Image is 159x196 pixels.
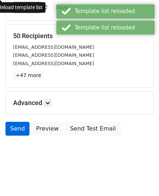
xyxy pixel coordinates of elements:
div: Template list reloaded [75,24,152,32]
a: +47 more [13,71,44,80]
a: Preview [31,122,63,136]
small: [EMAIL_ADDRESS][DOMAIN_NAME] [13,44,94,50]
button: Save [52,2,71,13]
small: [EMAIL_ADDRESS][DOMAIN_NAME] [13,52,94,58]
a: Send [5,122,29,136]
h5: 50 Recipients [13,32,146,40]
h5: Advanced [13,99,146,107]
a: Send Test Email [65,122,120,136]
small: [EMAIL_ADDRESS][DOMAIN_NAME] [13,61,94,66]
iframe: Chat Widget [123,161,159,196]
div: Template list reloaded [75,7,152,16]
